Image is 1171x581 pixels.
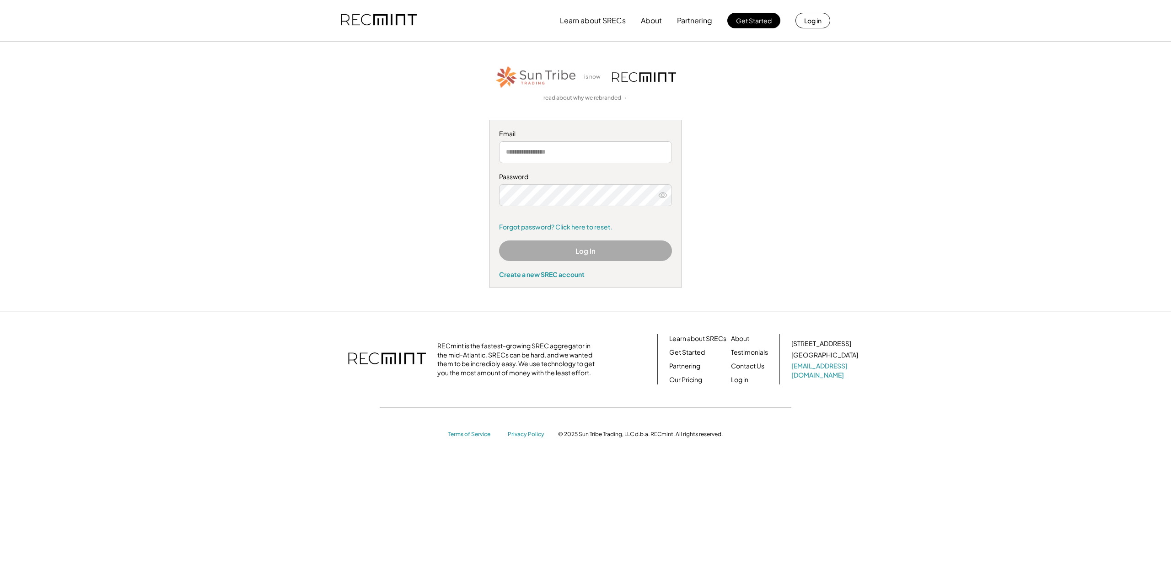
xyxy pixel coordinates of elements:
[558,431,723,438] div: © 2025 Sun Tribe Trading, LLC d.b.a. RECmint. All rights reserved.
[499,240,672,261] button: Log In
[641,11,662,30] button: About
[448,431,499,438] a: Terms of Service
[791,339,851,348] div: [STREET_ADDRESS]
[731,375,748,384] a: Log in
[677,11,712,30] button: Partnering
[727,13,780,28] button: Get Started
[612,72,676,82] img: recmint-logotype%403x.png
[543,94,628,102] a: read about why we rebranded →
[508,431,549,438] a: Privacy Policy
[795,13,830,28] button: Log in
[669,375,702,384] a: Our Pricing
[341,5,417,36] img: recmint-logotype%403x.png
[560,11,626,30] button: Learn about SRECs
[499,223,672,232] a: Forgot password? Click here to reset.
[495,64,577,90] img: STT_Horizontal_Logo%2B-%2BColor.png
[437,341,600,377] div: RECmint is the fastest-growing SREC aggregator in the mid-Atlantic. SRECs can be hard, and we wan...
[499,270,672,278] div: Create a new SREC account
[791,362,860,379] a: [EMAIL_ADDRESS][DOMAIN_NAME]
[499,129,672,139] div: Email
[669,362,700,371] a: Partnering
[669,334,726,343] a: Learn about SRECs
[731,334,749,343] a: About
[731,362,764,371] a: Contact Us
[791,351,858,360] div: [GEOGRAPHIC_DATA]
[731,348,768,357] a: Testimonials
[348,343,426,375] img: recmint-logotype%403x.png
[499,172,672,181] div: Password
[669,348,705,357] a: Get Started
[582,73,607,81] div: is now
